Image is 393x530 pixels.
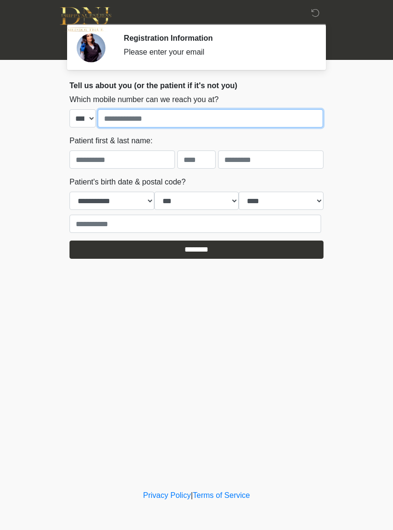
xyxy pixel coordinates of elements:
[60,7,111,32] img: DNJ Med Boutique Logo
[69,81,324,90] h2: Tell us about you (or the patient if it's not you)
[124,46,309,58] div: Please enter your email
[77,34,105,62] img: Agent Avatar
[193,491,250,499] a: Terms of Service
[69,94,219,105] label: Which mobile number can we reach you at?
[69,135,152,147] label: Patient first & last name:
[69,176,185,188] label: Patient's birth date & postal code?
[143,491,191,499] a: Privacy Policy
[191,491,193,499] a: |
